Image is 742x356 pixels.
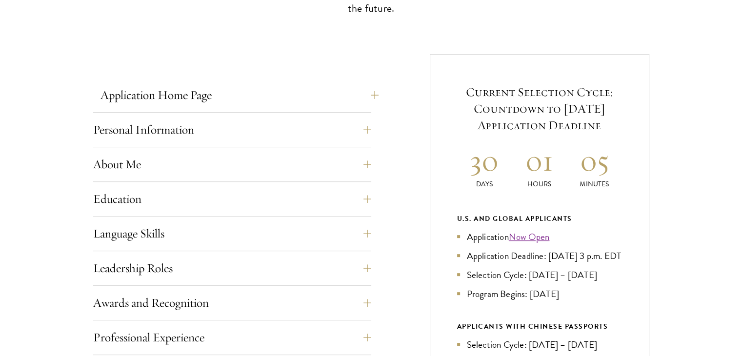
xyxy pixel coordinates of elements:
button: Professional Experience [93,326,371,349]
button: About Me [93,153,371,176]
button: Application Home Page [100,83,379,107]
li: Program Begins: [DATE] [457,287,622,301]
button: Personal Information [93,118,371,141]
li: Selection Cycle: [DATE] – [DATE] [457,337,622,352]
button: Education [93,187,371,211]
h5: Current Selection Cycle: Countdown to [DATE] Application Deadline [457,84,622,134]
p: Minutes [567,179,622,189]
h2: 05 [567,142,622,179]
button: Language Skills [93,222,371,245]
p: Hours [512,179,567,189]
div: U.S. and Global Applicants [457,213,622,225]
p: Days [457,179,512,189]
li: Selection Cycle: [DATE] – [DATE] [457,268,622,282]
li: Application Deadline: [DATE] 3 p.m. EDT [457,249,622,263]
button: Awards and Recognition [93,291,371,315]
a: Now Open [509,230,550,244]
button: Leadership Roles [93,257,371,280]
h2: 30 [457,142,512,179]
li: Application [457,230,622,244]
div: APPLICANTS WITH CHINESE PASSPORTS [457,320,622,333]
h2: 01 [512,142,567,179]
